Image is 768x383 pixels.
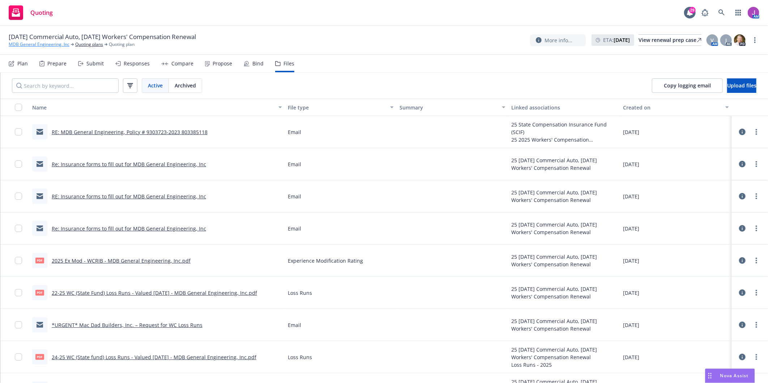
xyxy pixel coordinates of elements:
span: Email [288,160,301,168]
span: [DATE] [623,128,639,136]
span: Quoting plan [109,41,135,48]
a: Report a Bug [698,5,712,20]
input: Toggle Row Selected [15,289,22,296]
button: More info... [530,34,586,46]
a: Switch app [731,5,746,20]
a: 22-25 WC (State Fund) Loss Runs - Valued [DATE] - MDB General Engineering, Inc.pdf [52,289,257,296]
input: Toggle Row Selected [15,225,22,232]
div: Loss Runs - 2025 [511,361,617,369]
strong: [DATE] [614,36,630,43]
div: Plan [17,61,28,66]
button: Created on [620,99,732,116]
span: Copy logging email [664,82,711,89]
span: Active [148,82,163,89]
div: 25 [DATE] Commercial Auto, [DATE] Workers' Compensation Renewal [511,253,617,268]
span: [DATE] [623,257,639,264]
span: Email [288,321,301,329]
span: Email [288,225,301,232]
a: Quoting [6,3,56,23]
img: photo [748,7,759,18]
div: Files [283,61,294,66]
span: ETA : [603,36,630,44]
a: RE: Insurance forms to fill out for MDB General Engineering, Inc [52,193,206,200]
a: more [752,128,761,136]
span: pdf [35,290,44,295]
img: photo [734,34,746,46]
a: MDB General Engineering, Inc [9,41,69,48]
span: [DATE] [623,353,639,361]
div: 25 [DATE] Commercial Auto, [DATE] Workers' Compensation Renewal [511,221,617,236]
div: Name [32,104,274,111]
input: Select all [15,104,22,111]
div: 25 [DATE] Commercial Auto, [DATE] Workers' Compensation Renewal [511,189,617,204]
div: 29 [689,7,696,13]
span: pdf [35,354,44,360]
a: more [752,320,761,329]
div: Bind [252,61,264,66]
button: Name [29,99,285,116]
input: Toggle Row Selected [15,257,22,264]
input: Toggle Row Selected [15,321,22,328]
span: Upload files [727,82,756,89]
a: more [752,256,761,265]
span: [DATE] Commercial Auto, [DATE] Workers' Compensation Renewal [9,33,196,41]
button: File type [285,99,397,116]
span: Loss Runs [288,353,312,361]
div: 25 2025 Workers' Compensation [511,136,617,143]
a: 24-25 WC (State fund) Loss Runs - Valued [DATE] - MDB General Engineering, Inc.pdf [52,354,256,361]
span: V [711,36,714,44]
a: more [752,224,761,233]
a: Quoting plans [75,41,103,48]
span: Loss Runs [288,289,312,297]
span: pdf [35,258,44,263]
button: Nova Assist [705,369,755,383]
span: [DATE] [623,160,639,168]
a: more [752,288,761,297]
a: more [752,160,761,168]
a: 2025 Ex Mod - WCRIB - MDB General Engineering, Inc.pdf [52,257,191,264]
div: Responses [124,61,150,66]
a: more [752,353,761,361]
div: Summary [400,104,498,111]
input: Toggle Row Selected [15,353,22,361]
div: Prepare [47,61,67,66]
div: Propose [213,61,232,66]
div: Drag to move [705,369,714,383]
a: *URGENT* Mac Dad Builders, Inc. – Request for WC Loss Runs [52,322,202,328]
span: Email [288,193,301,200]
button: Upload files [727,78,756,93]
span: J [725,36,727,44]
input: Toggle Row Selected [15,193,22,200]
button: Summary [397,99,508,116]
a: more [751,36,759,44]
div: 25 [DATE] Commercial Auto, [DATE] Workers' Compensation Renewal [511,346,617,361]
span: Quoting [30,10,53,16]
a: RE: MDB General Engineering, Policy # 9303723-2023 803385118 [52,129,208,135]
div: Submit [86,61,104,66]
span: Experience Modification Rating [288,257,363,264]
button: Linked associations [508,99,620,116]
a: Search [714,5,729,20]
button: Copy logging email [652,78,723,93]
span: Nova Assist [720,373,749,379]
span: Archived [175,82,196,89]
div: 25 [DATE] Commercial Auto, [DATE] Workers' Compensation Renewal [511,156,617,172]
div: Linked associations [511,104,617,111]
a: Re: Insurance forms to fill out for MDB General Engineering, Inc [52,161,206,168]
span: [DATE] [623,321,639,329]
a: Re: Insurance forms to fill out for MDB General Engineering, Inc [52,225,206,232]
input: Toggle Row Selected [15,128,22,135]
input: Search by keyword... [12,78,119,93]
div: 25 State Compensation Insurance Fund (SCIF) [511,121,617,136]
div: 25 [DATE] Commercial Auto, [DATE] Workers' Compensation Renewal [511,285,617,300]
span: More info... [545,36,572,44]
span: [DATE] [623,289,639,297]
a: more [752,192,761,201]
div: Compare [171,61,193,66]
a: View renewal prep case [639,34,701,46]
span: Email [288,128,301,136]
div: Created on [623,104,721,111]
div: View renewal prep case [639,35,701,46]
span: [DATE] [623,193,639,200]
div: File type [288,104,386,111]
